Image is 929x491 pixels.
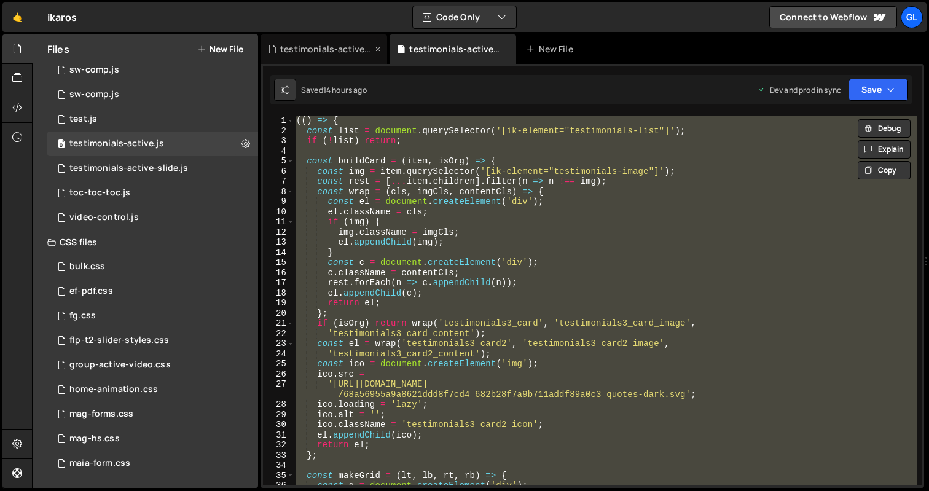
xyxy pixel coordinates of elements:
[47,107,258,132] div: 5811/16339.js
[263,167,294,177] div: 6
[263,430,294,441] div: 31
[69,310,96,321] div: fg.css
[263,197,294,207] div: 9
[263,257,294,268] div: 15
[69,187,130,198] div: toc-toc-toc.js
[69,89,119,100] div: sw-comp.js
[47,402,258,426] div: 5811/15080.css
[69,65,119,76] div: sw-comp.js
[263,187,294,197] div: 8
[69,458,130,469] div: maia-form.css
[409,43,501,55] div: testimonials-active.js
[263,156,294,167] div: 5
[263,126,294,136] div: 2
[69,212,139,223] div: video-control.js
[263,359,294,369] div: 25
[263,339,294,349] div: 23
[69,359,171,371] div: group-active-video.css
[263,369,294,380] div: 26
[263,399,294,410] div: 28
[47,328,258,353] div: 5811/17788.css
[263,136,294,146] div: 3
[69,384,158,395] div: home-animation.css
[263,481,294,491] div: 36
[263,440,294,450] div: 32
[263,471,294,481] div: 35
[263,349,294,359] div: 24
[47,10,77,25] div: ikaros
[901,6,923,28] a: Gl
[758,85,841,95] div: Dev and prod in sync
[263,450,294,461] div: 33
[263,298,294,308] div: 19
[858,140,911,159] button: Explain
[47,156,258,181] div: 5811/45982.js
[526,43,578,55] div: New File
[69,286,113,297] div: ef-pdf.css
[263,318,294,329] div: 21
[849,79,908,101] button: Save
[301,85,367,95] div: Saved
[47,58,258,82] div: 5811/28690.js
[47,205,258,230] div: 5811/26462.js
[33,230,258,254] div: CSS files
[263,248,294,258] div: 14
[69,409,133,420] div: mag-forms.css
[47,42,69,56] h2: Files
[2,2,33,32] a: 🤙
[263,460,294,471] div: 34
[263,227,294,238] div: 12
[280,43,372,55] div: testimonials-active-slide.js
[263,420,294,430] div: 30
[263,217,294,227] div: 11
[263,268,294,278] div: 16
[47,353,258,377] div: 5811/26116.css
[69,433,120,444] div: mag-hs.css
[858,119,911,138] button: Debug
[263,410,294,420] div: 29
[47,254,258,279] div: 5811/10846.css
[263,278,294,288] div: 17
[47,377,258,402] div: 5811/11867.css
[769,6,897,28] a: Connect to Webflow
[263,207,294,218] div: 10
[323,85,367,95] div: 14 hours ago
[69,163,188,174] div: testimonials-active-slide.js
[47,426,258,451] div: 5811/14852.css
[263,308,294,319] div: 20
[69,335,169,346] div: flp-t2-slider-styles.css
[47,451,258,476] div: 5811/17659.css
[58,140,65,150] span: 0
[413,6,516,28] button: Code Only
[263,146,294,157] div: 4
[263,379,294,399] div: 27
[47,304,258,328] div: 5811/16840.css
[263,288,294,299] div: 18
[263,176,294,187] div: 7
[47,132,258,156] div: 5811/45976.js
[197,44,243,54] button: New File
[263,237,294,248] div: 13
[69,138,164,149] div: testimonials-active.js
[263,329,294,339] div: 22
[47,82,258,107] div: 5811/28691.js
[858,161,911,179] button: Copy
[69,114,97,125] div: test.js
[47,279,258,304] div: 5811/15291.css
[47,181,258,205] div: 5811/20788.js
[69,261,105,272] div: bulk.css
[263,116,294,126] div: 1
